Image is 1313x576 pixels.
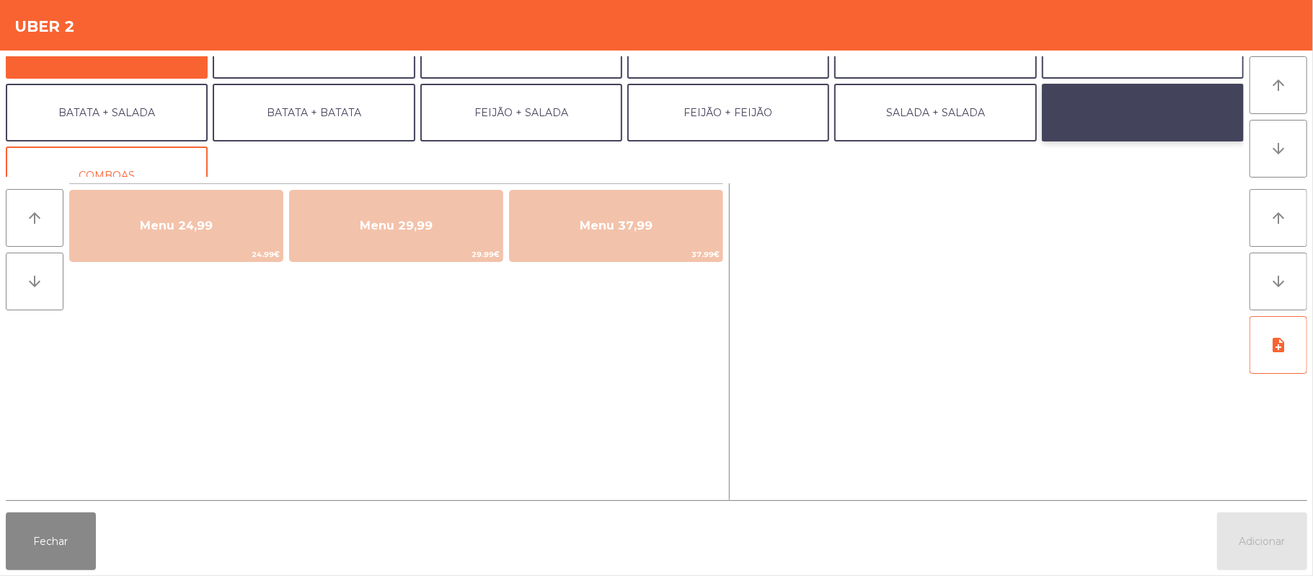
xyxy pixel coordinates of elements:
[1270,140,1287,157] i: arrow_downward
[1250,316,1307,374] button: note_add
[580,219,653,232] span: Menu 37,99
[6,147,208,204] button: COMBOAS
[70,248,283,261] span: 24.99€
[1250,56,1307,114] button: arrow_upward
[6,253,63,310] button: arrow_downward
[6,189,63,247] button: arrow_upward
[834,84,1036,141] button: SALADA + SALADA
[510,248,722,261] span: 37.99€
[1250,253,1307,310] button: arrow_downward
[420,84,622,141] button: FEIJÃO + SALADA
[26,209,43,227] i: arrow_upward
[1270,77,1287,94] i: arrow_upward
[26,273,43,290] i: arrow_downward
[140,219,213,232] span: Menu 24,99
[1270,209,1287,227] i: arrow_upward
[1270,273,1287,290] i: arrow_downward
[14,16,75,38] h4: UBER 2
[1042,84,1244,141] button: EXTRAS UBER
[627,84,829,141] button: FEIJÃO + FEIJÃO
[1250,189,1307,247] button: arrow_upward
[1270,336,1287,354] i: note_add
[6,84,208,141] button: BATATA + SALADA
[6,512,96,570] button: Fechar
[213,84,415,141] button: BATATA + BATATA
[360,219,433,232] span: Menu 29,99
[1250,120,1307,178] button: arrow_downward
[290,248,503,261] span: 29.99€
